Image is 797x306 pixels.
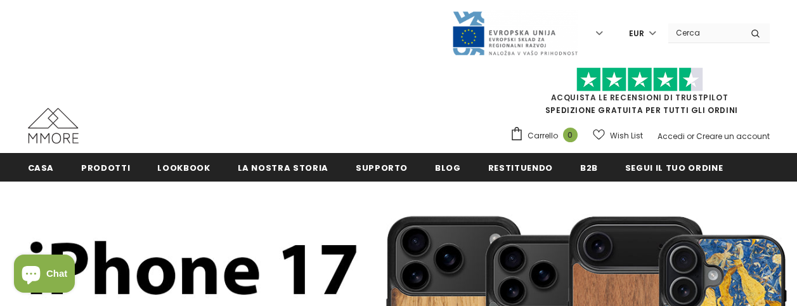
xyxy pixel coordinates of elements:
span: Segui il tuo ordine [625,162,723,174]
a: Prodotti [81,153,130,182]
a: Blog [435,153,461,182]
span: Casa [28,162,55,174]
span: or [687,131,694,142]
span: EUR [629,27,644,40]
a: B2B [580,153,598,182]
a: Segui il tuo ordine [625,153,723,182]
span: Prodotti [81,162,130,174]
a: Javni Razpis [451,27,578,38]
span: La nostra storia [238,162,328,174]
span: SPEDIZIONE GRATUITA PER TUTTI GLI ORDINI [510,73,770,116]
span: B2B [580,162,598,174]
a: Lookbook [157,153,210,182]
a: Casa [28,153,55,182]
a: Wish List [593,124,643,147]
a: La nostra storia [238,153,328,182]
img: Javni Razpis [451,10,578,57]
a: supporto [356,153,408,182]
img: Casi MMORE [28,108,79,143]
img: Fidati di Pilot Stars [576,67,703,92]
span: Lookbook [157,162,210,174]
span: Restituendo [488,162,553,174]
a: Restituendo [488,153,553,182]
input: Search Site [668,23,741,42]
span: supporto [356,162,408,174]
a: Carrello 0 [510,126,584,145]
a: Acquista le recensioni di TrustPilot [551,92,729,103]
span: Carrello [528,130,558,142]
span: Blog [435,162,461,174]
span: Wish List [610,130,643,142]
inbox-online-store-chat: Shopify online store chat [10,255,79,296]
span: 0 [563,128,578,142]
a: Accedi [658,131,685,142]
a: Creare un account [696,131,770,142]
